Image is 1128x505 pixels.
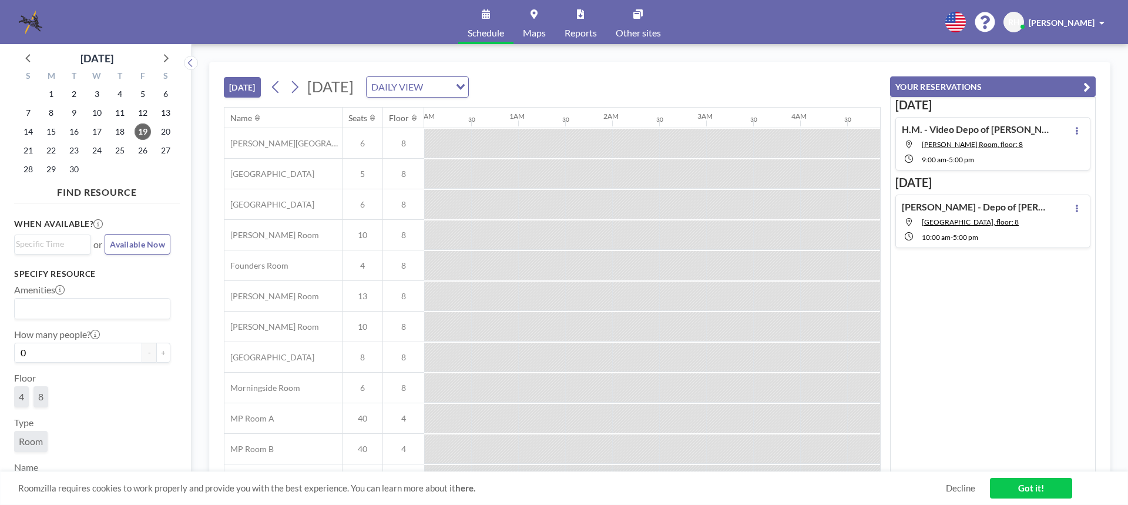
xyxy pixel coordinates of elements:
span: MP Room A [224,413,274,424]
span: [PERSON_NAME] Room [224,230,319,240]
span: [GEOGRAPHIC_DATA] [224,352,314,363]
span: 6 [343,199,382,210]
span: Friday, September 5, 2025 [135,86,151,102]
span: DAILY VIEW [369,79,425,95]
span: 40 [343,413,382,424]
span: or [93,239,102,250]
span: Reports [565,28,597,38]
span: Saturday, September 13, 2025 [157,105,174,121]
input: Search for option [16,238,84,250]
div: [DATE] [80,50,113,66]
input: Search for option [427,79,449,95]
span: 4 [19,391,24,403]
div: 3AM [697,112,713,121]
span: Other sites [616,28,661,38]
div: Search for option [367,77,468,97]
span: Saturday, September 27, 2025 [157,142,174,159]
button: - [142,343,156,363]
span: Monday, September 1, 2025 [43,86,59,102]
span: Monday, September 29, 2025 [43,161,59,178]
div: 2AM [603,112,619,121]
span: Friday, September 19, 2025 [135,123,151,140]
div: F [131,69,154,85]
span: Saturday, September 20, 2025 [157,123,174,140]
span: 6 [343,383,382,393]
span: Monday, September 15, 2025 [43,123,59,140]
button: [DATE] [224,77,261,98]
span: Sunday, September 21, 2025 [20,142,36,159]
span: 10:00 AM [922,233,951,242]
span: 8 [38,391,43,403]
span: Wednesday, September 24, 2025 [89,142,105,159]
h3: Specify resource [14,269,170,279]
div: S [154,69,177,85]
span: Morningside Room [224,383,300,393]
div: 4AM [791,112,807,121]
span: Thursday, September 11, 2025 [112,105,128,121]
h3: [DATE] [895,98,1090,112]
div: T [108,69,131,85]
span: 8 [383,138,424,149]
span: Tuesday, September 9, 2025 [66,105,82,121]
span: Wednesday, September 17, 2025 [89,123,105,140]
span: 8 [383,291,424,302]
span: Sunday, September 7, 2025 [20,105,36,121]
span: [PERSON_NAME][GEOGRAPHIC_DATA] [224,138,342,149]
div: 12AM [415,112,435,121]
div: 30 [468,116,475,123]
span: Saturday, September 6, 2025 [157,86,174,102]
span: 10 [343,230,382,240]
span: 8 [383,169,424,179]
span: 9:00 AM [922,155,946,164]
h3: [DATE] [895,175,1090,190]
span: Available Now [110,239,165,249]
span: 5 [343,169,382,179]
span: 40 [343,444,382,454]
span: Monday, September 22, 2025 [43,142,59,159]
span: Thursday, September 4, 2025 [112,86,128,102]
span: 10 [343,322,382,332]
span: 8 [383,322,424,332]
span: 4 [343,260,382,271]
span: 8 [383,199,424,210]
div: M [40,69,63,85]
div: Floor [389,113,409,123]
span: [GEOGRAPHIC_DATA] [224,199,314,210]
h4: H.M. - Video Depo of [PERSON_NAME] [902,123,1049,135]
span: Friday, September 12, 2025 [135,105,151,121]
span: Sunday, September 14, 2025 [20,123,36,140]
div: 30 [750,116,757,123]
span: Roomzilla requires cookies to work properly and provide you with the best experience. You can lea... [18,483,946,494]
h4: FIND RESOURCE [14,182,180,198]
label: Name [14,461,38,473]
span: Room [19,436,43,447]
span: [DATE] [307,78,354,95]
div: W [86,69,109,85]
span: Thursday, September 25, 2025 [112,142,128,159]
span: 8 [383,260,424,271]
span: [PERSON_NAME] Room [224,291,319,302]
span: Wednesday, September 3, 2025 [89,86,105,102]
button: + [156,343,170,363]
img: organization-logo [19,11,42,34]
span: 4 [383,413,424,424]
span: 4 [383,444,424,454]
span: Thursday, September 18, 2025 [112,123,128,140]
input: Search for option [16,301,163,316]
span: 5:00 PM [949,155,974,164]
span: - [951,233,953,242]
span: 13 [343,291,382,302]
label: How many people? [14,329,100,340]
label: Type [14,417,33,429]
span: 8 [343,352,382,363]
span: Tuesday, September 2, 2025 [66,86,82,102]
span: Tuesday, September 23, 2025 [66,142,82,159]
span: Buckhead Room, floor: 8 [922,218,1019,226]
div: Search for option [15,235,90,253]
label: Floor [14,372,36,384]
span: Monday, September 8, 2025 [43,105,59,121]
span: 8 [383,352,424,363]
span: [GEOGRAPHIC_DATA] [224,169,314,179]
span: Tuesday, September 30, 2025 [66,161,82,178]
a: Got it! [990,478,1072,499]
